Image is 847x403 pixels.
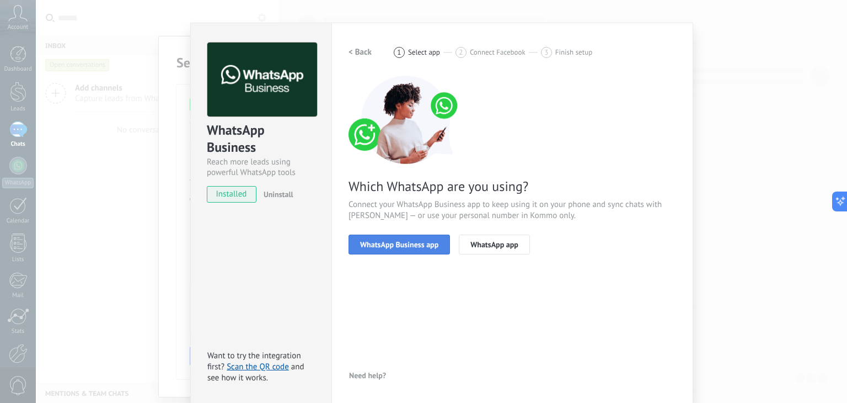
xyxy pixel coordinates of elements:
div: Reach more leads using powerful WhatsApp tools [207,157,315,178]
button: WhatsApp app [459,235,530,254]
span: Uninstall [264,189,293,199]
a: Scan the QR code [227,362,289,372]
h2: < Back [349,47,372,57]
span: 3 [544,47,548,57]
div: WhatsApp Business [207,121,315,157]
span: and see how it works. [207,362,304,383]
span: installed [207,186,256,203]
span: Need help? [349,372,386,379]
img: logo_main.png [207,43,317,117]
button: Need help? [349,367,387,384]
button: < Back [349,43,372,62]
span: Connect your WhatsApp Business app to keep using it on your phone and sync chats with [PERSON_NAM... [349,199,676,221]
img: connect number [349,76,464,164]
span: WhatsApp app [470,241,518,248]
span: Connect Facebook [470,48,526,56]
span: Want to try the integration first? [207,351,301,372]
span: WhatsApp Business app [360,241,438,248]
span: 2 [459,47,463,57]
span: Which WhatsApp are you using? [349,178,676,195]
span: 1 [397,47,401,57]
button: WhatsApp Business app [349,235,450,254]
span: Select app [408,48,440,56]
span: Finish setup [555,48,592,56]
button: Uninstall [259,186,293,203]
